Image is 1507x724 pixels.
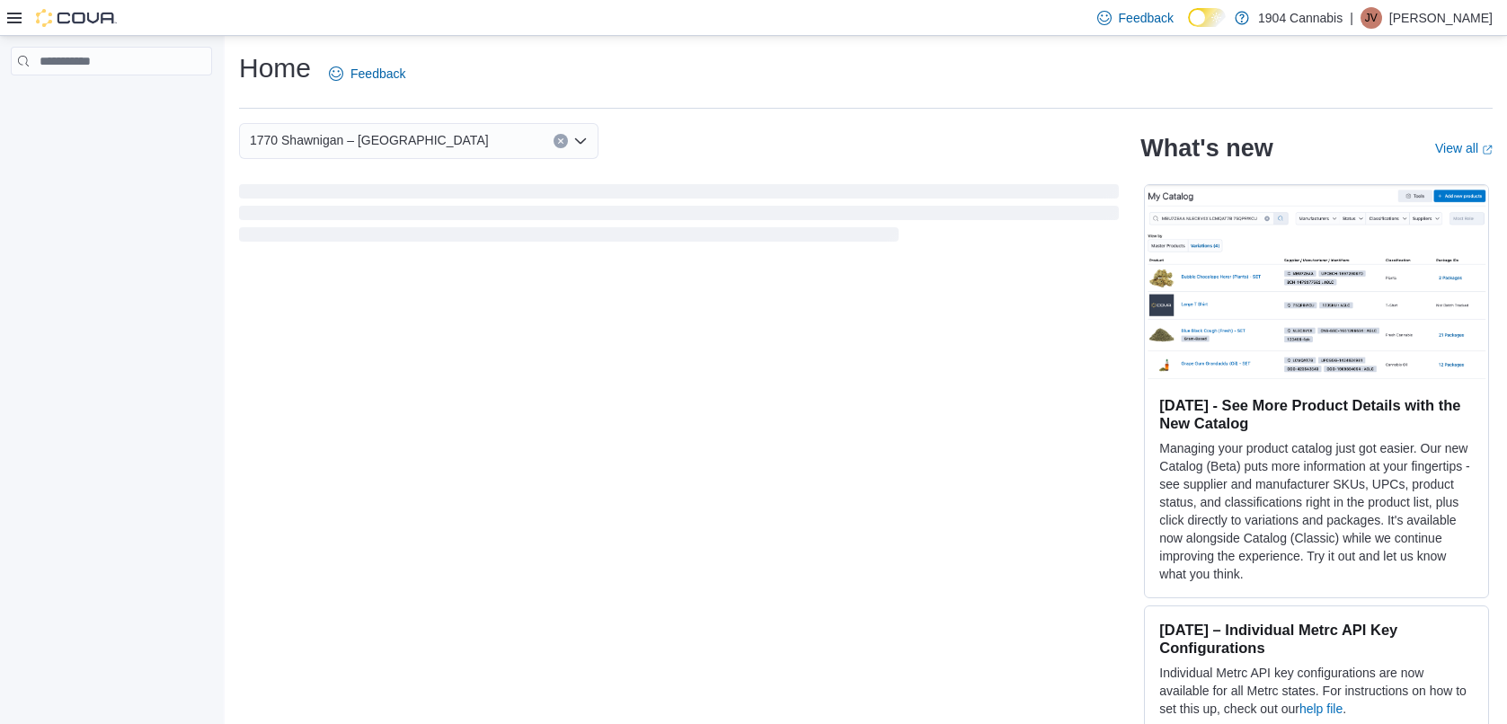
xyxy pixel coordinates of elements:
[1188,27,1189,28] span: Dark Mode
[1140,134,1272,163] h2: What's new
[1159,439,1474,583] p: Managing your product catalog just got easier. Our new Catalog (Beta) puts more information at yo...
[1159,396,1474,432] h3: [DATE] - See More Product Details with the New Catalog
[1482,145,1493,155] svg: External link
[36,9,117,27] img: Cova
[1361,7,1382,29] div: Jeffrey Villeneuve
[239,50,311,86] h1: Home
[554,134,568,148] button: Clear input
[573,134,588,148] button: Open list of options
[1435,141,1493,155] a: View allExternal link
[11,79,212,122] nav: Complex example
[1389,7,1493,29] p: [PERSON_NAME]
[1299,702,1343,716] a: help file
[350,65,405,83] span: Feedback
[239,188,1119,245] span: Loading
[1159,664,1474,718] p: Individual Metrc API key configurations are now available for all Metrc states. For instructions ...
[1350,7,1353,29] p: |
[250,129,489,151] span: 1770 Shawnigan – [GEOGRAPHIC_DATA]
[1119,9,1174,27] span: Feedback
[1159,621,1474,657] h3: [DATE] – Individual Metrc API Key Configurations
[1258,7,1343,29] p: 1904 Cannabis
[322,56,412,92] a: Feedback
[1188,8,1226,27] input: Dark Mode
[1365,7,1378,29] span: JV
